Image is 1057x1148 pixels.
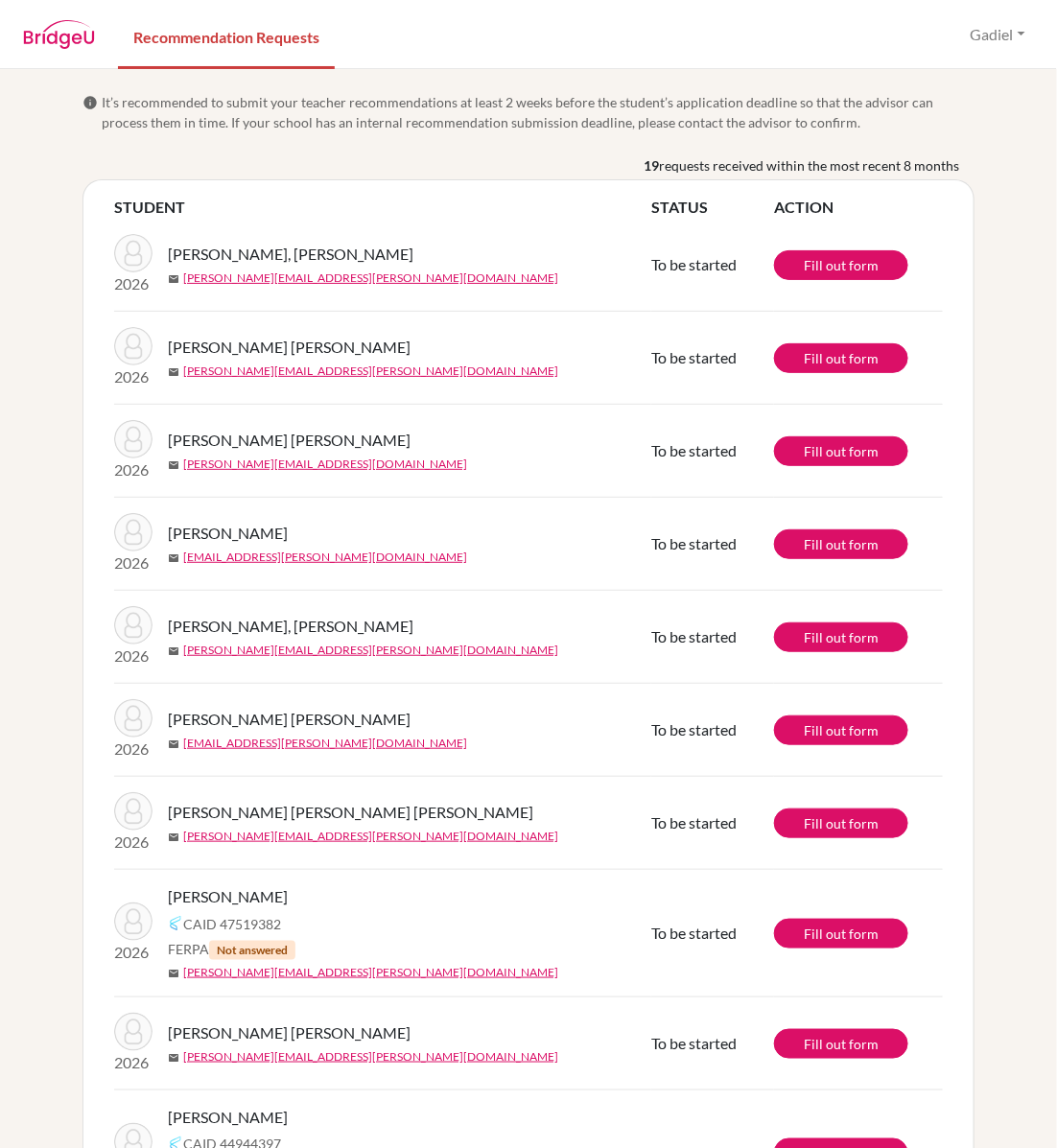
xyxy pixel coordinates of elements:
a: Fill out form [774,436,908,466]
span: [PERSON_NAME] [168,1106,288,1129]
a: Fill out form [774,622,908,652]
img: Martínez Madrid, Joselyn Gabriela [114,606,153,644]
span: [PERSON_NAME] [PERSON_NAME] [168,429,411,452]
img: Cabrera Morales, Giovanni Leonidas [114,792,153,831]
img: Cerritos Rivas, Carlos Armando [114,513,153,551]
p: 2026 [114,831,153,854]
p: 2026 [114,1051,153,1074]
th: STATUS [651,196,774,219]
a: [EMAIL_ADDRESS][PERSON_NAME][DOMAIN_NAME] [183,549,467,566]
span: requests received within the most recent 8 months [659,155,959,176]
span: To be started [651,441,737,459]
span: [PERSON_NAME], [PERSON_NAME] [168,615,413,638]
span: [PERSON_NAME] [PERSON_NAME] [168,1021,411,1044]
span: [PERSON_NAME] [168,522,288,545]
span: FERPA [168,939,295,960]
span: To be started [651,534,737,552]
img: Segovia Soto, Marco Andres [114,234,153,272]
span: To be started [651,720,737,738]
a: Fill out form [774,1029,908,1059]
p: 2026 [114,644,153,668]
span: mail [168,552,179,564]
a: [PERSON_NAME][EMAIL_ADDRESS][PERSON_NAME][DOMAIN_NAME] [183,642,558,659]
span: [PERSON_NAME] [PERSON_NAME] [168,336,411,359]
p: 2026 [114,365,153,388]
p: 2026 [114,272,153,295]
a: [PERSON_NAME][EMAIL_ADDRESS][PERSON_NAME][DOMAIN_NAME] [183,1048,558,1066]
a: [PERSON_NAME][EMAIL_ADDRESS][PERSON_NAME][DOMAIN_NAME] [183,269,558,287]
span: mail [168,366,179,378]
span: To be started [651,813,737,832]
span: mail [168,1052,179,1064]
p: 2026 [114,551,153,574]
img: BridgeU logo [23,20,95,49]
button: Gadiel [962,16,1034,53]
th: ACTION [774,196,943,219]
span: mail [168,832,179,843]
img: Velásquez Piloña, Andres [114,699,153,738]
img: Olivares Urdampilleta, Isabella [114,420,153,458]
a: Fill out form [774,715,908,745]
img: Melara Barriere, Guillermo [114,1013,153,1051]
span: mail [168,968,179,979]
span: [PERSON_NAME], [PERSON_NAME] [168,243,413,266]
span: [PERSON_NAME] [PERSON_NAME] [168,708,411,731]
span: [PERSON_NAME] [PERSON_NAME] [PERSON_NAME] [168,801,533,824]
a: [EMAIL_ADDRESS][PERSON_NAME][DOMAIN_NAME] [183,735,467,752]
p: 2026 [114,458,153,481]
b: 19 [644,155,659,176]
span: To be started [651,924,737,942]
span: CAID 47519382 [183,914,281,934]
a: Fill out form [774,808,908,838]
span: To be started [651,627,737,645]
a: [PERSON_NAME][EMAIL_ADDRESS][PERSON_NAME][DOMAIN_NAME] [183,964,558,981]
span: info [82,95,98,110]
span: mail [168,273,179,285]
span: mail [168,738,179,750]
span: To be started [651,1034,737,1052]
span: To be started [651,348,737,366]
img: Cabrera, Claudia [114,902,153,941]
span: mail [168,645,179,657]
p: 2026 [114,738,153,761]
th: STUDENT [114,196,651,219]
a: Fill out form [774,529,908,559]
a: Recommendation Requests [118,3,335,69]
img: Ortiz Puente, Maria Elena [114,327,153,365]
a: [PERSON_NAME][EMAIL_ADDRESS][PERSON_NAME][DOMAIN_NAME] [183,363,558,380]
a: [PERSON_NAME][EMAIL_ADDRESS][DOMAIN_NAME] [183,456,467,473]
span: To be started [651,255,737,273]
img: Common App logo [168,916,183,931]
a: Fill out form [774,919,908,949]
a: [PERSON_NAME][EMAIL_ADDRESS][PERSON_NAME][DOMAIN_NAME] [183,828,558,845]
p: 2026 [114,941,153,964]
a: Fill out form [774,250,908,280]
span: mail [168,459,179,471]
span: Not answered [209,941,295,960]
span: It’s recommended to submit your teacher recommendations at least 2 weeks before the student’s app... [102,92,975,132]
span: [PERSON_NAME] [168,885,288,908]
a: Fill out form [774,343,908,373]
